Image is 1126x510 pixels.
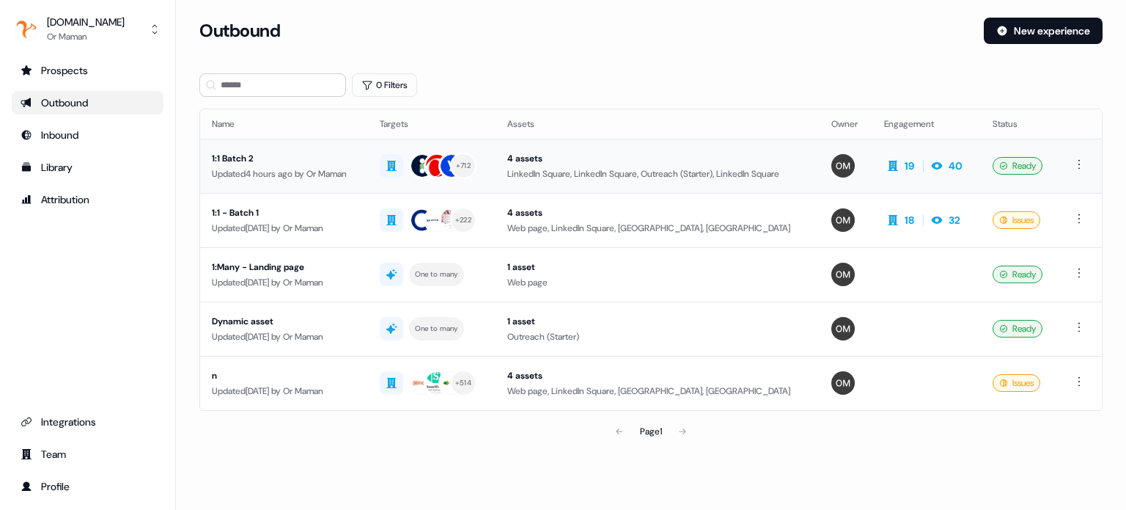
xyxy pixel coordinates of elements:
div: Dynamic asset [212,314,356,329]
div: 4 assets [507,368,809,383]
div: Integrations [21,415,155,429]
a: Go to attribution [12,188,163,211]
a: Go to prospects [12,59,163,82]
button: New experience [984,18,1103,44]
th: Status [981,109,1059,139]
img: Or [831,208,855,232]
img: Or [831,371,855,395]
div: 1 asset [507,314,809,329]
div: Profile [21,479,155,494]
div: Web page, LinkedIn Square, [GEOGRAPHIC_DATA], [GEOGRAPHIC_DATA] [507,384,809,398]
button: [DOMAIN_NAME]Or Maman [12,12,163,47]
div: [DOMAIN_NAME] [47,15,125,29]
div: 1:1 Batch 2 [212,151,356,166]
div: LinkedIn Square, LinkedIn Square, Outreach (Starter), LinkedIn Square [507,167,809,181]
a: Go to integrations [12,410,163,434]
th: Engagement [872,109,980,139]
div: + 514 [455,376,471,390]
img: Or [831,263,855,286]
div: Ready [993,157,1042,175]
th: Owner [820,109,872,139]
th: Assets [496,109,820,139]
div: Or Maman [47,29,125,44]
a: Go to outbound experience [12,91,163,114]
div: Updated [DATE] by Or Maman [212,221,356,236]
div: Web page [507,275,809,290]
th: Name [200,109,368,139]
div: One to many [415,322,458,335]
div: Team [21,447,155,462]
img: Or [831,154,855,178]
div: 19 [905,159,914,173]
div: Issues [993,211,1040,229]
div: 1:Many - Landing page [212,260,356,274]
div: 40 [949,159,963,173]
div: n [212,368,356,383]
a: Go to team [12,442,163,466]
div: 32 [949,213,960,227]
div: 4 assets [507,151,809,166]
div: Updated [DATE] by Or Maman [212,384,356,398]
div: 1 asset [507,260,809,274]
div: 1:1 - Batch 1 [212,205,356,220]
div: Outbound [21,95,155,110]
div: Ready [993,320,1042,338]
div: Updated [DATE] by Or Maman [212,329,356,344]
div: Web page, LinkedIn Square, [GEOGRAPHIC_DATA], [GEOGRAPHIC_DATA] [507,221,809,236]
img: Or [831,317,855,340]
div: 4 assets [507,205,809,220]
a: Go to templates [12,156,163,179]
div: One to many [415,268,458,281]
div: Issues [993,374,1040,392]
div: Ready [993,266,1042,283]
a: Go to profile [12,475,163,498]
th: Targets [368,109,496,139]
div: Inbound [21,128,155,142]
div: + 222 [455,214,471,227]
div: Updated [DATE] by Or Maman [212,275,356,290]
div: Updated 4 hours ago by Or Maman [212,167,356,181]
a: Go to Inbound [12,123,163,147]
div: 18 [905,213,914,227]
div: Page 1 [640,424,662,439]
div: Attribution [21,192,155,207]
div: Prospects [21,63,155,78]
h3: Outbound [199,20,280,42]
div: + 712 [456,159,471,172]
div: Outreach (Starter) [507,329,809,344]
div: Library [21,160,155,175]
button: 0 Filters [352,73,417,97]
